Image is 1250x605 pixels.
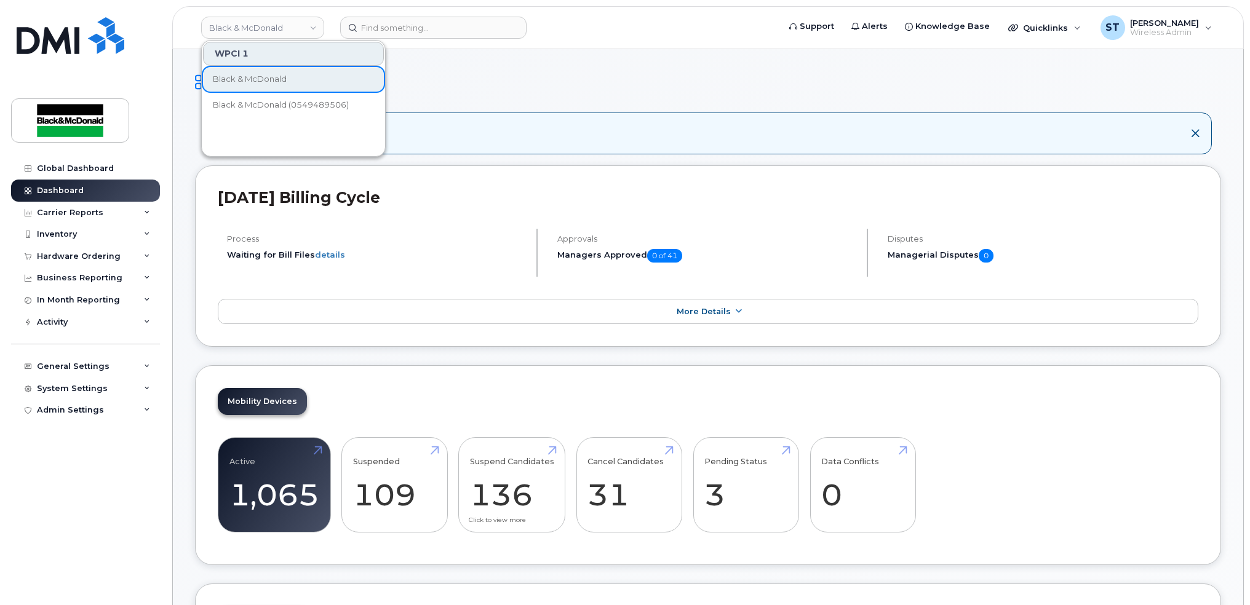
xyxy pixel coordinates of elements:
a: details [315,250,345,259]
a: Pending Status 3 [704,445,787,526]
h5: Managers Approved [557,249,856,263]
div: WPCI 1 [203,42,384,66]
a: Black & McDonald (0549489506) [203,93,384,117]
h2: [DATE] Billing Cycle [218,188,1198,207]
a: Suspended 109 [353,445,436,526]
span: 0 [979,249,993,263]
span: More Details [677,307,731,316]
a: Data Conflicts 0 [821,445,904,526]
a: Mobility Devices [218,388,307,415]
li: Waiting for Bill Files [227,249,526,261]
h5: Managerial Disputes [888,249,1198,263]
span: Black & McDonald [213,73,287,85]
h1: Dashboard [195,71,1221,93]
span: Black & McDonald (0549489506) [213,99,349,111]
h4: Process [227,234,526,243]
a: Black & McDonald [203,67,384,92]
h4: Disputes [888,234,1198,243]
span: 0 of 41 [647,249,682,263]
a: Active 1,065 [229,445,319,526]
a: Cancel Candidates 31 [587,445,671,526]
h4: Approvals [557,234,856,243]
a: Suspend Candidates 136 [470,445,554,526]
